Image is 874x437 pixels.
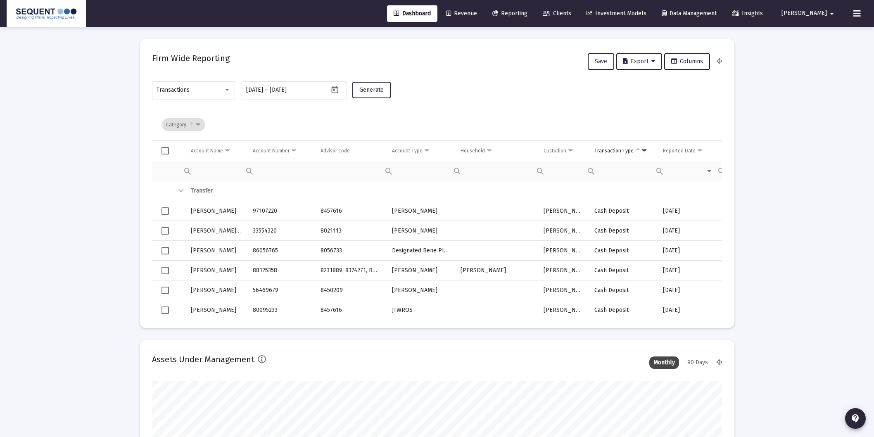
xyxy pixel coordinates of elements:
[657,161,719,181] td: Filter cell
[247,201,315,221] td: 97107220
[161,247,169,254] div: Select row
[152,109,722,316] div: Data grid
[152,52,230,65] h2: Firm Wide Reporting
[386,241,455,261] td: Designated Bene Plan
[589,261,657,280] td: Cash Deposit
[185,201,247,221] td: [PERSON_NAME]
[543,10,571,17] span: Clients
[315,300,386,320] td: 8457616
[594,147,634,154] div: Transaction Type
[580,5,653,22] a: Investment Models
[162,118,205,131] div: Category
[719,261,778,280] td: Cash
[321,147,350,154] div: Advisor Code
[386,161,455,181] td: Filter cell
[315,221,386,241] td: 8021113
[161,227,169,235] div: Select row
[315,261,386,280] td: 8231889, 8374271, BAKS
[719,141,778,161] td: Column Security Type
[315,141,386,161] td: Column Advisor Code
[492,10,527,17] span: Reporting
[191,147,223,154] div: Account Name
[697,147,703,154] span: Show filter options for column 'Reported Date'
[455,141,538,161] td: Column Household
[732,10,763,17] span: Insights
[538,161,588,181] td: Filter cell
[185,300,247,320] td: [PERSON_NAME]
[352,82,391,98] button: Generate
[185,241,247,261] td: [PERSON_NAME]
[719,161,778,181] td: Filter cell
[641,147,647,154] span: Show filter options for column 'Transaction Type'
[486,147,492,154] span: Show filter options for column 'Household'
[224,147,230,154] span: Show filter options for column 'Account Name'
[315,241,386,261] td: 8056733
[719,221,778,241] td: Cash
[589,241,657,261] td: Cash Deposit
[657,141,719,161] td: Column Reported Date
[185,161,247,181] td: Filter cell
[538,300,588,320] td: [PERSON_NAME]
[587,10,646,17] span: Investment Models
[185,261,247,280] td: [PERSON_NAME]
[13,5,80,22] img: Dashboard
[161,287,169,294] div: Select row
[461,147,485,154] div: Household
[538,201,588,221] td: [PERSON_NAME]
[247,280,315,300] td: 56469679
[424,147,430,154] span: Show filter options for column 'Account Type'
[589,161,657,181] td: Filter cell
[386,261,455,280] td: [PERSON_NAME]
[662,10,717,17] span: Data Management
[657,280,719,300] td: [DATE]
[616,53,662,70] button: Export
[772,5,847,21] button: [PERSON_NAME]
[359,86,384,93] span: Generate
[671,58,703,65] span: Columns
[595,58,607,65] span: Save
[161,267,169,274] div: Select row
[683,356,712,369] div: 90 Days
[253,147,290,154] div: Account Number
[161,147,169,154] div: Select all
[589,201,657,221] td: Cash Deposit
[538,141,588,161] td: Column Custodian
[173,181,185,201] td: Collapse
[589,280,657,300] td: Cash Deposit
[191,187,871,195] div: Transfer
[392,147,423,154] div: Account Type
[394,10,431,17] span: Dashboard
[157,86,190,93] span: Transactions
[719,241,778,261] td: Cash
[589,141,657,161] td: Column Transaction Type
[538,261,588,280] td: [PERSON_NAME]
[386,280,455,300] td: [PERSON_NAME]
[185,280,247,300] td: [PERSON_NAME]
[455,161,538,181] td: Filter cell
[315,201,386,221] td: 8457616
[386,201,455,221] td: [PERSON_NAME]
[161,207,169,215] div: Select row
[544,147,566,154] div: Custodian
[719,300,778,320] td: Cash
[247,161,315,181] td: Filter cell
[827,5,837,22] mat-icon: arrow_drop_down
[657,300,719,320] td: [DATE]
[247,300,315,320] td: 80095233
[185,141,247,161] td: Column Account Name
[446,10,477,17] span: Revenue
[589,300,657,320] td: Cash Deposit
[247,261,315,280] td: 88125358
[719,201,778,221] td: Cash
[315,280,386,300] td: 8450209
[195,121,201,128] span: Show filter options for column 'undefined'
[386,141,455,161] td: Column Account Type
[589,221,657,241] td: Cash Deposit
[655,5,723,22] a: Data Management
[568,147,574,154] span: Show filter options for column 'Custodian'
[247,141,315,161] td: Column Account Number
[439,5,484,22] a: Revenue
[657,201,719,221] td: [DATE]
[265,87,268,93] span: –
[455,261,538,280] td: [PERSON_NAME]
